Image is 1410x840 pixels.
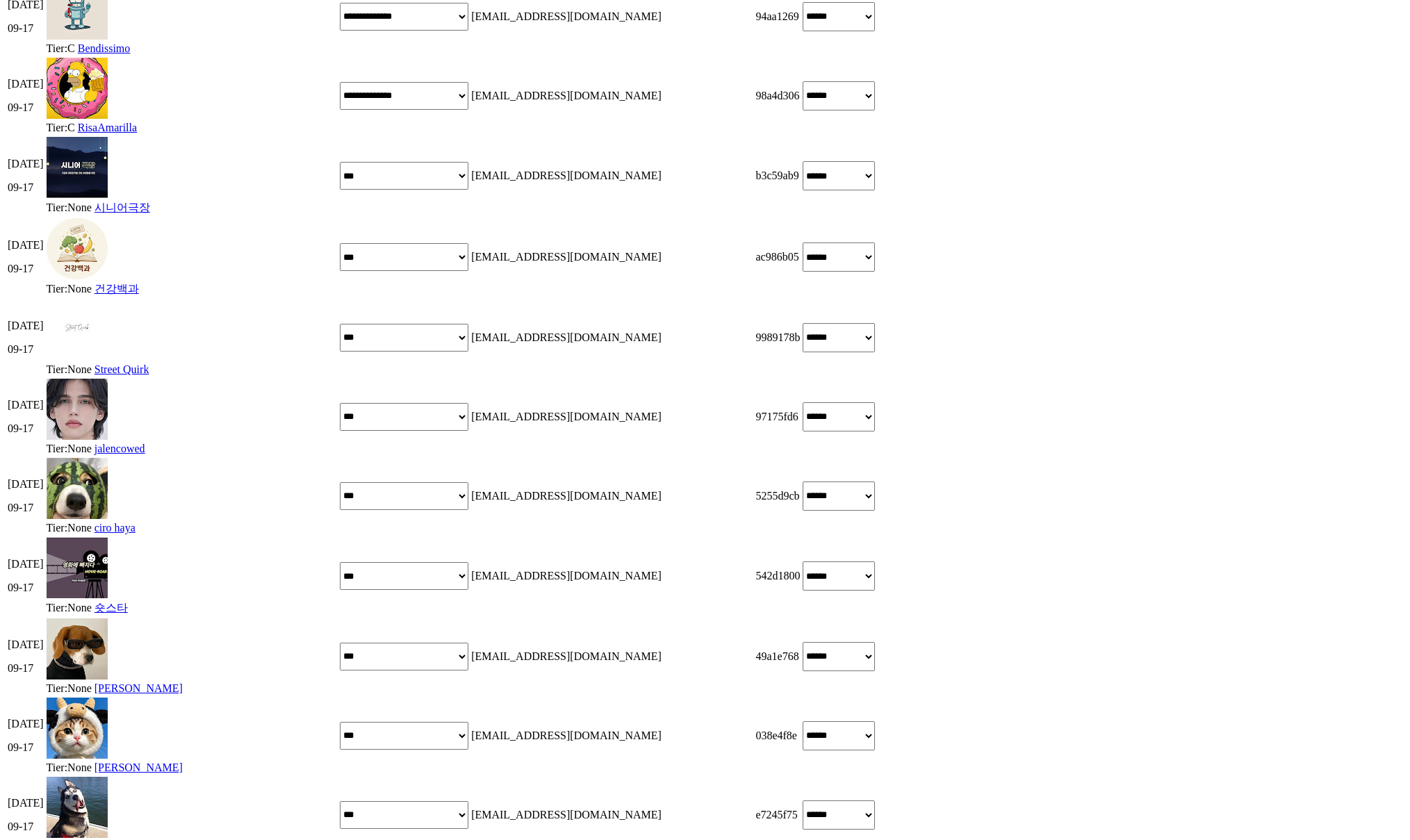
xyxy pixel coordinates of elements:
p: 09-17 [8,343,44,356]
a: jalencowed [95,443,145,454]
p: [DATE] [8,399,44,411]
p: 09-17 [8,741,44,754]
img: yatsmin bastsam [47,777,108,838]
span: Tier:None [47,283,92,295]
p: 09-17 [8,101,44,114]
td: 98a4d306 [755,57,801,135]
p: [DATE] [8,239,44,252]
p: [DATE] [8,78,44,90]
a: [PERSON_NAME] [95,761,183,773]
img: 시니어극장 [47,137,108,198]
td: 5255d9cb [755,457,801,535]
p: 09-17 [8,22,44,35]
span: Tier:C [47,122,75,133]
span: Tier:None [47,761,92,773]
p: [DATE] [8,320,44,332]
td: [EMAIL_ADDRESS][DOMAIN_NAME] [470,136,753,216]
p: [DATE] [8,158,44,170]
td: 9989178b [755,299,801,377]
td: 038e4f8e [755,697,801,775]
p: [DATE] [8,718,44,730]
img: jalencowed [47,379,108,440]
a: Bendissimo [78,42,131,54]
a: [PERSON_NAME] [95,682,183,694]
a: Messages [92,440,179,475]
span: Tier:None [47,201,92,213]
td: [EMAIL_ADDRESS][DOMAIN_NAME] [470,57,753,135]
img: ciro haya [47,458,108,519]
td: [EMAIL_ADDRESS][DOMAIN_NAME] [470,299,753,377]
td: [EMAIL_ADDRESS][DOMAIN_NAME] [470,378,753,456]
td: [EMAIL_ADDRESS][DOMAIN_NAME] [470,618,753,695]
p: [DATE] [8,639,44,651]
a: Settings [179,440,267,475]
td: [EMAIL_ADDRESS][DOMAIN_NAME] [470,697,753,775]
a: ciro haya [95,522,136,534]
p: 09-17 [8,181,44,194]
td: 97175fd6 [755,378,801,456]
span: Tier:None [47,363,92,375]
p: [DATE] [8,558,44,570]
td: [EMAIL_ADDRESS][DOMAIN_NAME] [470,217,753,297]
span: Settings [206,461,240,472]
span: Tier:None [47,522,92,534]
img: rounds josalyn [47,618,108,680]
td: b3c59ab9 [755,136,801,216]
span: Tier:None [47,443,92,454]
td: 49a1e768 [755,618,801,695]
p: [DATE] [8,478,44,491]
span: Messages [115,462,156,473]
img: 건강백과 [47,218,108,279]
img: Carlo Morrison [47,698,108,759]
td: [EMAIL_ADDRESS][DOMAIN_NAME] [470,457,753,535]
span: Tier:None [47,602,92,613]
p: 09-17 [8,502,44,514]
td: [EMAIL_ADDRESS][DOMAIN_NAME] [470,536,753,616]
span: Home [35,461,60,472]
img: 숏스타 [47,537,108,598]
td: 542d1800 [755,536,801,616]
a: 숏스타 [95,602,128,613]
span: Tier:C [47,42,75,54]
p: 09-17 [8,662,44,675]
img: Street Quirk [47,299,108,361]
p: 09-17 [8,582,44,594]
a: 건강백과 [95,283,139,295]
a: Street Quirk [95,363,149,375]
p: 09-17 [8,263,44,275]
p: [DATE] [8,797,44,809]
p: 09-17 [8,422,44,435]
td: ac986b05 [755,217,801,297]
span: Tier:None [47,682,92,694]
a: Home [4,440,92,475]
a: 시니어극장 [95,201,150,213]
a: RisaAmarilla [78,122,137,133]
p: 09-17 [8,821,44,833]
img: RisaAmarilla [47,58,108,119]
